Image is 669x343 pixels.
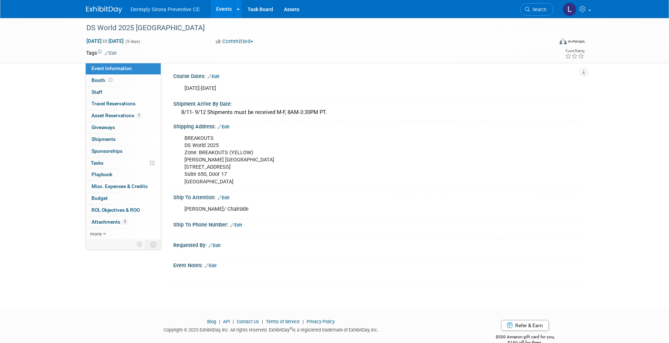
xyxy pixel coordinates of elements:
div: DS World 2025 [GEOGRAPHIC_DATA] [84,22,543,35]
span: [DATE] [DATE] [86,38,124,44]
div: Shipment Arrive By Date: [173,99,583,108]
div: Ship To Attention: [173,192,583,201]
td: Personalize Event Tab Strip [134,240,146,249]
a: Staff [86,87,161,98]
a: Contact Us [237,319,259,324]
a: Sponsorships [86,146,161,157]
span: | [231,319,236,324]
a: Shipments [86,134,161,145]
a: Edit [205,263,217,268]
div: Shipping Address: [173,121,583,131]
a: Terms of Service [266,319,300,324]
span: | [217,319,222,324]
a: ROI, Objectives & ROO [86,205,161,216]
span: Misc. Expenses & Credits [92,183,148,189]
span: Giveaways [92,124,115,130]
span: Playbook [92,171,112,177]
div: 8/11- 9/12 Shipments must be received M-F, 8AM-3:30PM PT. [179,107,578,118]
a: more [86,228,161,240]
a: Blog [207,319,216,324]
td: Toggle Event Tabs [146,240,161,249]
a: Misc. Expenses & Credits [86,181,161,192]
a: Edit [218,124,229,129]
span: Booth not reserved yet [107,77,114,83]
a: Edit [230,223,242,228]
span: | [301,319,305,324]
a: Edit [208,74,219,79]
span: | [260,319,265,324]
div: In-Person [568,39,585,44]
a: Budget [86,193,161,204]
a: Giveaways [86,122,161,133]
span: Search [530,7,547,12]
a: Event Information [86,63,161,74]
span: Booth [92,77,114,83]
a: API [223,319,230,324]
a: Playbook [86,169,161,180]
span: to [102,38,108,44]
a: Edit [105,51,117,56]
img: ExhibitDay [86,6,122,13]
span: Shipments [92,136,116,142]
span: Budget [92,195,108,201]
td: Tags [86,49,117,56]
span: 2 [122,219,128,224]
div: BREAKOUTS DS World 2025 Zone: BREAKOUTS (YELLOW) [PERSON_NAME] [GEOGRAPHIC_DATA] [STREET_ADDRESS]... [179,131,504,189]
span: Asset Reservations [92,113,142,118]
div: [DATE]-[DATE] [179,81,504,96]
span: Staff [92,89,102,95]
div: Event Rating [565,49,584,53]
a: Search [520,3,553,16]
div: Copyright © 2025 ExhibitDay, Inc. All rights reserved. ExhibitDay is a registered trademark of Ex... [86,325,456,333]
a: Asset Reservations7 [86,110,161,122]
span: Tasks [91,160,103,166]
img: Lindsey Stutz [563,3,576,16]
div: [PERSON_NAME]/ Chairside [179,202,504,216]
a: Privacy Policy [307,319,335,324]
a: Edit [209,243,220,248]
div: Ship To Phone Number: [173,219,583,229]
a: Edit [218,195,229,200]
a: Attachments2 [86,216,161,228]
a: Tasks [86,157,161,169]
a: Booth [86,75,161,86]
button: Committed [213,38,256,45]
sup: ® [290,326,292,330]
span: Travel Reservations [92,101,135,106]
a: Refer & Earn [501,320,549,331]
span: 7 [136,113,142,118]
a: Travel Reservations [86,98,161,110]
span: Sponsorships [92,148,122,154]
span: Attachments [92,219,128,225]
span: Dentsply Sirona Preventive CE [131,6,200,12]
div: Requested By: [173,240,583,249]
img: Format-Inperson.png [559,38,567,44]
div: Event Notes: [173,260,583,269]
span: Event Information [92,65,132,71]
span: (5 days) [125,39,140,44]
span: ROI, Objectives & ROO [92,207,140,213]
div: Course Dates: [173,71,583,80]
div: Event Format [511,37,585,48]
span: more [90,231,102,237]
